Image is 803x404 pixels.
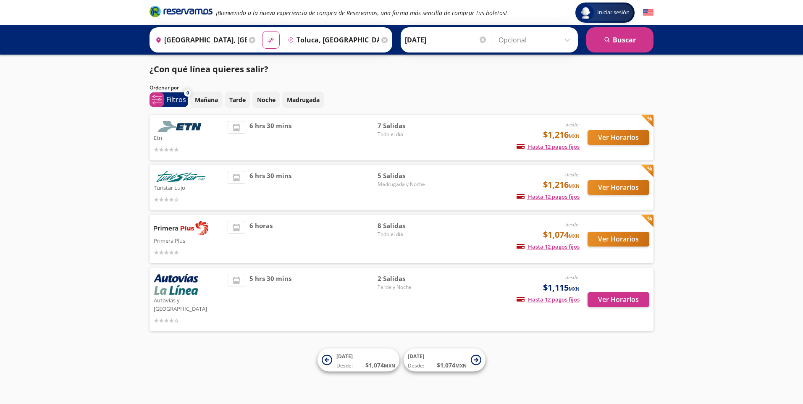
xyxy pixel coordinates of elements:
[166,94,186,105] p: Filtros
[336,353,353,360] span: [DATE]
[225,92,250,108] button: Tarde
[408,353,424,360] span: [DATE]
[565,274,580,281] em: desde:
[378,171,436,181] span: 5 Salidas
[150,92,188,107] button: 0Filtros
[565,221,580,228] em: desde:
[154,182,223,192] p: Turistar Lujo
[565,171,580,178] em: desde:
[588,292,649,307] button: Ver Horarios
[384,362,395,369] small: MXN
[150,84,179,92] p: Ordenar por
[154,221,208,235] img: Primera Plus
[588,232,649,247] button: Ver Horarios
[517,243,580,250] span: Hasta 12 pagos fijos
[404,349,485,372] button: [DATE]Desde:$1,074MXN
[284,29,379,50] input: Buscar Destino
[287,95,320,104] p: Madrugada
[565,121,580,128] em: desde:
[252,92,280,108] button: Noche
[499,29,574,50] input: Opcional
[154,274,198,295] img: Autovías y La Línea
[154,132,223,142] p: Etn
[154,171,208,182] img: Turistar Lujo
[543,281,580,294] span: $1,115
[378,283,436,291] span: Tarde y Noche
[588,130,649,145] button: Ver Horarios
[336,362,353,370] span: Desde:
[643,8,653,18] button: English
[186,89,189,97] span: 0
[517,193,580,200] span: Hasta 12 pagos fijos
[257,95,276,104] p: Noche
[195,95,218,104] p: Mañana
[378,231,436,238] span: Todo el día
[517,143,580,150] span: Hasta 12 pagos fijos
[594,8,633,17] span: Iniciar sesión
[318,349,399,372] button: [DATE]Desde:$1,074MXN
[150,5,213,18] i: Brand Logo
[569,133,580,139] small: MXN
[408,362,424,370] span: Desde:
[543,228,580,241] span: $1,074
[249,274,291,325] span: 5 hrs 30 mins
[569,286,580,292] small: MXN
[588,180,649,195] button: Ver Horarios
[150,63,268,76] p: ¿Con qué línea quieres salir?
[282,92,324,108] button: Madrugada
[378,221,436,231] span: 8 Salidas
[150,5,213,20] a: Brand Logo
[154,235,223,245] p: Primera Plus
[378,181,436,188] span: Madrugada y Noche
[586,27,653,52] button: Buscar
[517,296,580,303] span: Hasta 12 pagos fijos
[154,121,208,132] img: Etn
[378,131,436,138] span: Todo el día
[437,361,467,370] span: $ 1,074
[249,121,291,154] span: 6 hrs 30 mins
[405,29,487,50] input: Elegir Fecha
[543,178,580,191] span: $1,216
[249,171,291,204] span: 6 hrs 30 mins
[455,362,467,369] small: MXN
[569,233,580,239] small: MXN
[543,129,580,141] span: $1,216
[152,29,247,50] input: Buscar Origen
[190,92,223,108] button: Mañana
[216,9,507,17] em: ¡Bienvenido a la nueva experiencia de compra de Reservamos, una forma más sencilla de comprar tus...
[229,95,246,104] p: Tarde
[365,361,395,370] span: $ 1,074
[154,295,223,313] p: Autovías y [GEOGRAPHIC_DATA]
[378,121,436,131] span: 7 Salidas
[569,183,580,189] small: MXN
[378,274,436,283] span: 2 Salidas
[249,221,273,257] span: 6 horas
